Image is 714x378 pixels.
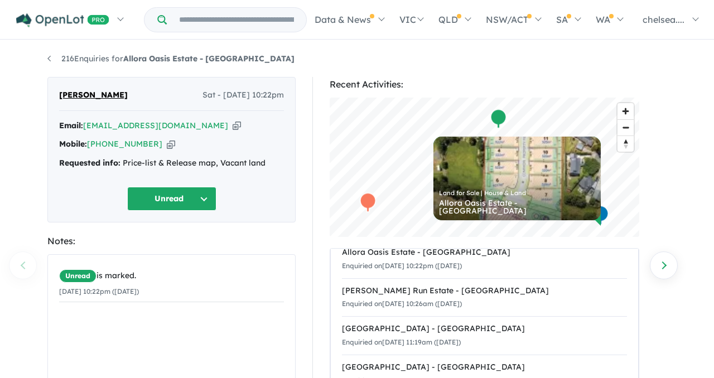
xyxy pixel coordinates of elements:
[439,199,595,215] div: Allora Oasis Estate - [GEOGRAPHIC_DATA]
[83,120,228,130] a: [EMAIL_ADDRESS][DOMAIN_NAME]
[342,316,627,355] a: [GEOGRAPHIC_DATA] - [GEOGRAPHIC_DATA]Enquiried on[DATE] 11:19am ([DATE])
[87,139,162,149] a: [PHONE_NUMBER]
[330,77,639,92] div: Recent Activities:
[233,120,241,132] button: Copy
[59,120,83,130] strong: Email:
[59,157,284,170] div: Price-list & Release map, Vacant land
[433,137,601,220] a: Land for Sale | House & Land Allora Oasis Estate - [GEOGRAPHIC_DATA]
[342,338,461,346] small: Enquiried on [DATE] 11:19am ([DATE])
[59,269,97,283] span: Unread
[342,261,462,270] small: Enquiried on [DATE] 10:22pm ([DATE])
[342,322,627,336] div: [GEOGRAPHIC_DATA] - [GEOGRAPHIC_DATA]
[16,13,109,27] img: Openlot PRO Logo White
[592,205,609,226] div: Map marker
[330,98,639,237] canvas: Map
[490,109,507,129] div: Map marker
[360,192,377,213] div: Map marker
[47,54,295,64] a: 216Enquiries forAllora Oasis Estate - [GEOGRAPHIC_DATA]
[127,187,216,211] button: Unread
[342,361,627,374] div: [GEOGRAPHIC_DATA] - [GEOGRAPHIC_DATA]
[167,138,175,150] button: Copy
[202,89,284,102] span: Sat - [DATE] 10:22pm
[439,190,595,196] div: Land for Sale | House & Land
[342,240,627,279] a: Allora Oasis Estate - [GEOGRAPHIC_DATA]Enquiried on[DATE] 10:22pm ([DATE])
[123,54,295,64] strong: Allora Oasis Estate - [GEOGRAPHIC_DATA]
[59,269,284,283] div: is marked.
[169,8,304,32] input: Try estate name, suburb, builder or developer
[59,158,120,168] strong: Requested info:
[342,278,627,317] a: [PERSON_NAME] Run Estate - [GEOGRAPHIC_DATA]Enquiried on[DATE] 10:26am ([DATE])
[342,284,627,298] div: [PERSON_NAME] Run Estate - [GEOGRAPHIC_DATA]
[47,52,667,66] nav: breadcrumb
[617,120,634,135] span: Zoom out
[59,139,87,149] strong: Mobile:
[617,119,634,135] button: Zoom out
[617,135,634,152] button: Reset bearing to north
[342,246,627,259] div: Allora Oasis Estate - [GEOGRAPHIC_DATA]
[342,299,462,308] small: Enquiried on [DATE] 10:26am ([DATE])
[59,89,128,102] span: [PERSON_NAME]
[643,14,684,25] span: chelsea....
[59,287,139,295] small: [DATE] 10:22pm ([DATE])
[617,103,634,119] button: Zoom in
[47,234,296,249] div: Notes:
